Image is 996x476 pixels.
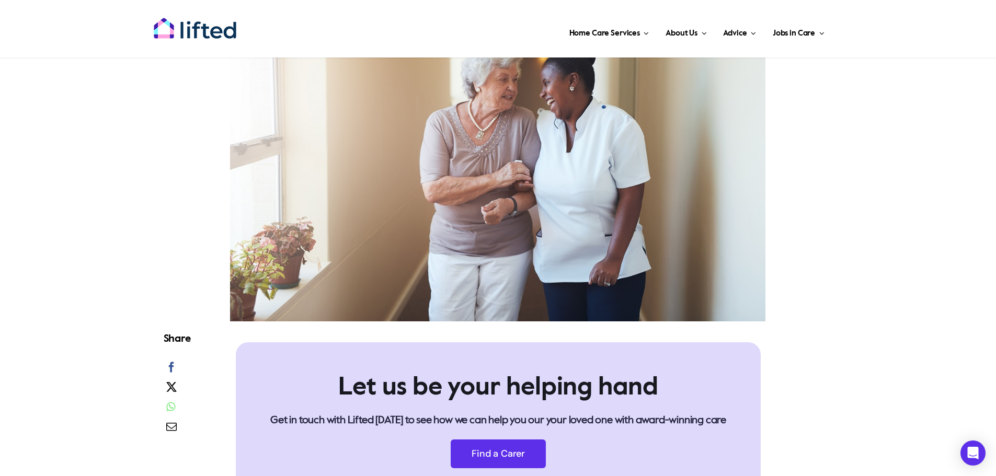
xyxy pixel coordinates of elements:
[153,17,237,28] a: lifted-logo
[164,420,180,439] a: Email
[566,16,652,47] a: Home Care Services
[666,25,697,42] span: About Us
[770,16,828,47] a: Jobs in Care
[662,16,709,47] a: About Us
[240,374,757,402] h2: Let us be your helping hand
[720,16,759,47] a: Advice
[960,440,986,466] div: Open Intercom Messenger
[164,332,191,346] h4: Share
[164,400,178,420] a: WhatsApp
[451,439,546,468] a: Find a Carer
[164,380,180,400] a: X
[773,25,815,42] span: Jobs in Care
[270,16,828,47] nav: Main Menu
[569,25,640,42] span: Home Care Services
[270,415,726,426] strong: Get in touch with Lifted [DATE] to see how we can help you our your loved one with award-winning ...
[472,448,525,459] span: Find a Carer
[164,360,180,380] a: Facebook
[723,25,747,42] span: Advice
